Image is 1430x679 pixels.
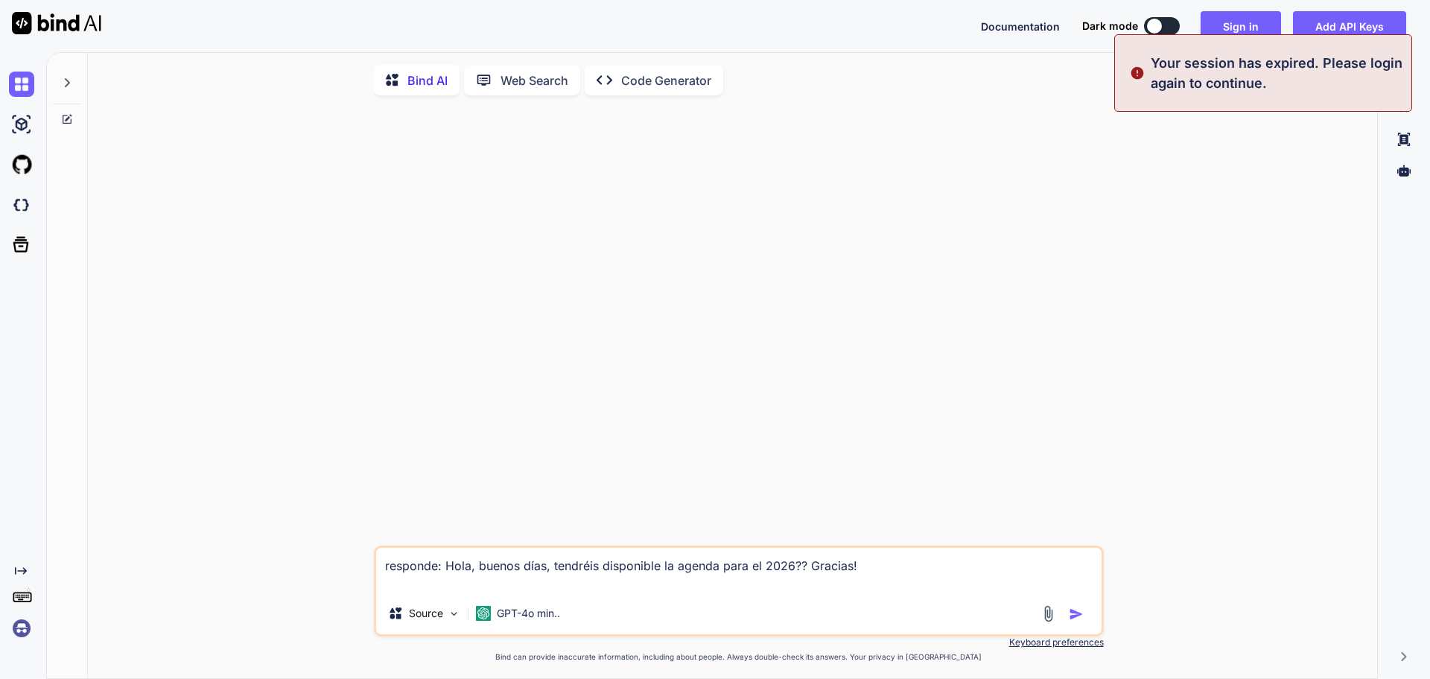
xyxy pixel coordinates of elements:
[376,548,1102,593] textarea: responde: Hola, buenos días, tendréis disponible la agenda para el 2026?? Gracias!
[1293,11,1406,41] button: Add API Keys
[1069,607,1084,622] img: icon
[981,20,1060,33] span: Documentation
[1082,19,1138,34] span: Dark mode
[9,616,34,641] img: signin
[621,72,711,89] p: Code Generator
[374,651,1104,663] p: Bind can provide inaccurate information, including about people. Always double-check its answers....
[9,152,34,177] img: githubLight
[1201,11,1281,41] button: Sign in
[9,72,34,97] img: chat
[476,606,491,621] img: GPT-4o mini
[9,192,34,218] img: darkCloudIdeIcon
[497,606,560,621] p: GPT-4o min..
[407,72,448,89] p: Bind AI
[12,12,101,34] img: Bind AI
[9,112,34,137] img: ai-studio
[981,19,1060,34] button: Documentation
[1040,605,1057,622] img: attachment
[374,637,1104,648] p: Keyboard preferences
[448,607,460,620] img: Pick Models
[1130,53,1145,93] img: alert
[500,72,568,89] p: Web Search
[1151,53,1402,93] p: Your session has expired. Please login again to continue.
[409,606,443,621] p: Source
